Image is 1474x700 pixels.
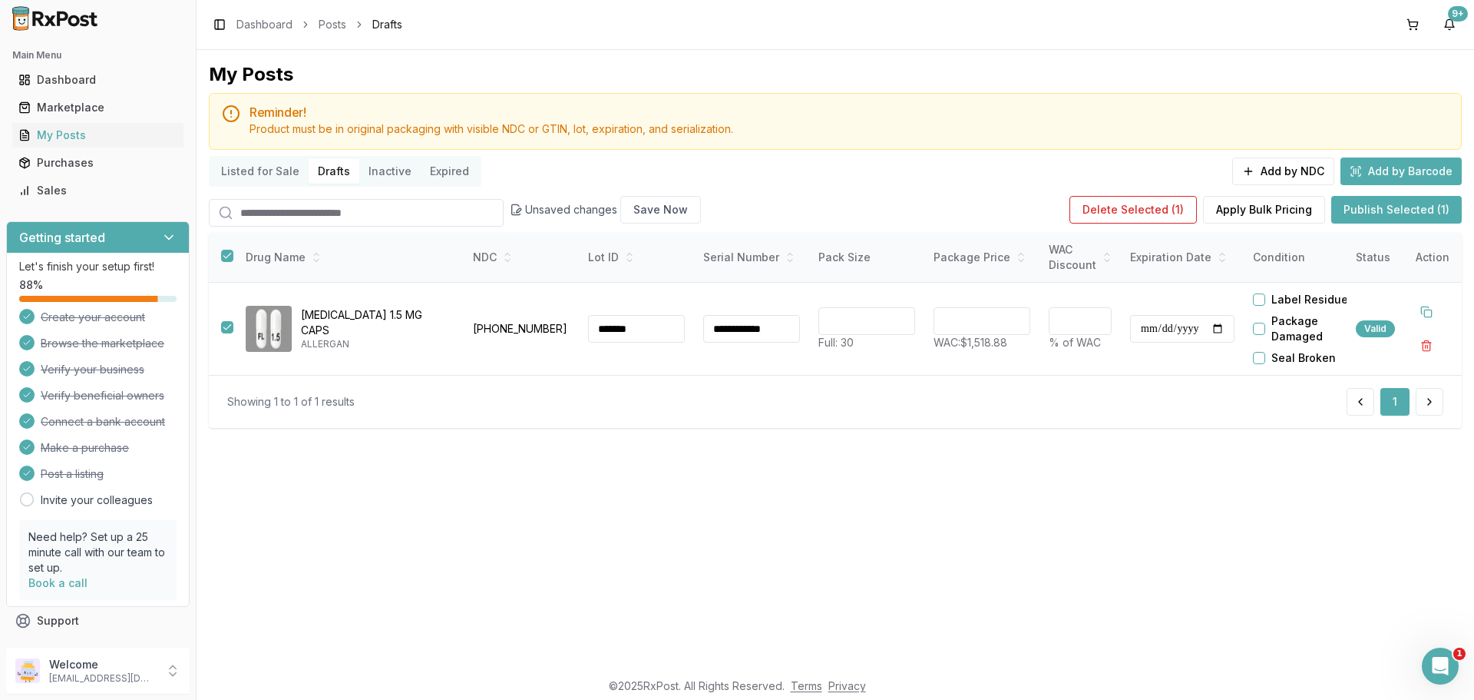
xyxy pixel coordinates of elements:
[209,62,293,87] div: My Posts
[227,394,355,410] div: Showing 1 to 1 of 1 results
[41,388,164,403] span: Verify beneficial owners
[1271,314,1359,344] label: Package Damaged
[421,159,478,184] button: Expired
[236,17,402,32] nav: breadcrumb
[41,466,104,482] span: Post a listing
[1453,648,1466,660] span: 1
[41,493,153,508] a: Invite your colleagues
[1271,292,1348,307] label: Label Residue
[1331,196,1462,224] button: Publish Selected (1)
[18,128,177,143] div: My Posts
[212,159,309,184] button: Listed for Sale
[49,672,156,685] p: [EMAIL_ADDRESS][DOMAIN_NAME]
[1049,242,1112,273] div: WAC Discount
[309,159,359,184] button: Drafts
[319,17,346,32] a: Posts
[1422,648,1459,685] iframe: Intercom live chat
[236,17,292,32] a: Dashboard
[19,228,105,247] h3: Getting started
[6,178,190,203] button: Sales
[19,259,177,274] p: Let's finish your setup first!
[18,100,177,115] div: Marketplace
[41,414,165,430] span: Connect a bank account
[12,149,183,177] a: Purchases
[12,121,183,149] a: My Posts
[1356,320,1395,337] div: Valid
[6,151,190,175] button: Purchases
[250,106,1449,118] h5: Reminder!
[246,250,451,265] div: Drug Name
[246,306,292,352] img: Vraylar 1.5 MG CAPS
[12,94,183,121] a: Marketplace
[6,6,104,31] img: RxPost Logo
[18,72,177,88] div: Dashboard
[473,250,570,265] div: NDC
[1413,298,1440,326] button: Duplicate
[1232,158,1334,185] button: Add by NDC
[828,679,866,692] a: Privacy
[19,277,43,293] span: 88 %
[301,307,451,338] p: [MEDICAL_DATA] 1.5 MG CAPS
[28,529,167,576] p: Need help? Set up a 25 minute call with our team to set up.
[41,310,145,325] span: Create your account
[41,336,164,351] span: Browse the marketplace
[1347,233,1404,283] th: Status
[1413,332,1440,360] button: Delete
[6,607,190,635] button: Support
[809,233,924,283] th: Pack Size
[18,155,177,171] div: Purchases
[250,121,1449,137] div: Product must be in original packaging with visible NDC or GTIN, lot, expiration, and serialization.
[934,336,1007,349] span: WAC: $1,518.88
[301,338,451,350] p: ALLERGAN
[1437,12,1462,37] button: 9+
[6,635,190,662] button: Feedback
[12,49,183,61] h2: Main Menu
[1203,196,1325,224] button: Apply Bulk Pricing
[372,17,402,32] span: Drafts
[1049,336,1101,349] span: % of WAC
[1340,158,1462,185] button: Add by Barcode
[18,183,177,198] div: Sales
[12,177,183,204] a: Sales
[1271,350,1336,366] label: Seal Broken
[41,362,144,377] span: Verify your business
[510,196,701,224] div: Unsaved changes
[934,250,1030,265] div: Package Price
[791,679,822,692] a: Terms
[15,659,40,683] img: User avatar
[6,123,190,148] button: My Posts
[1069,196,1197,224] button: Delete Selected (1)
[1244,233,1359,283] th: Condition
[6,95,190,120] button: Marketplace
[28,576,88,589] a: Book a call
[6,68,190,92] button: Dashboard
[473,321,570,337] p: [PHONE_NUMBER]
[49,657,156,672] p: Welcome
[41,440,129,456] span: Make a purchase
[1380,388,1410,416] button: 1
[37,641,89,656] span: Feedback
[1448,6,1468,22] div: 9+
[703,250,800,265] div: Serial Number
[1403,233,1462,283] th: Action
[620,196,701,224] button: Save Now
[818,336,854,349] span: Full: 30
[588,250,685,265] div: Lot ID
[1130,250,1234,265] div: Expiration Date
[12,66,183,94] a: Dashboard
[359,159,421,184] button: Inactive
